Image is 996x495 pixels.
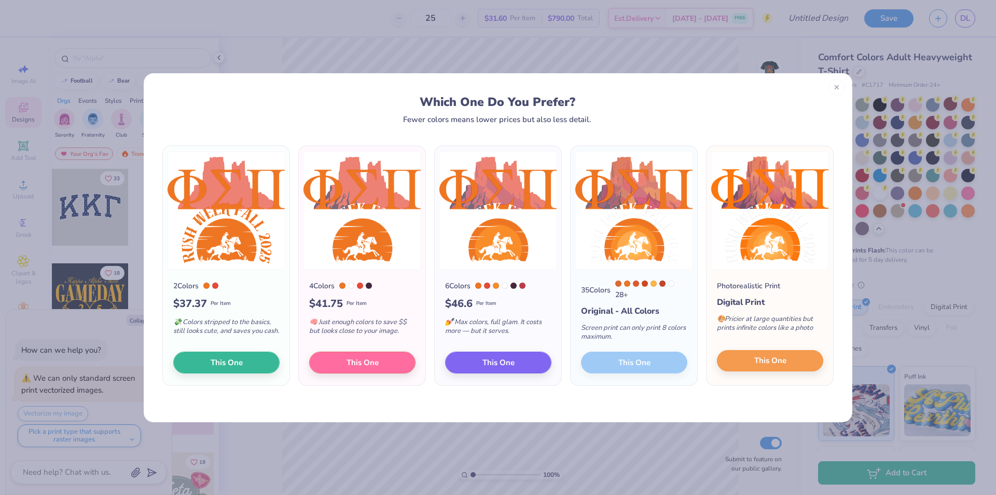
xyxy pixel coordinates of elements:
[445,312,551,346] div: Max colors, full glam. It costs more — but it serves.
[668,280,674,287] div: White
[476,300,496,307] span: Per Item
[347,300,367,307] span: Per Item
[211,300,231,307] span: Per Item
[581,285,611,296] div: 35 Colors
[445,317,453,327] span: 💅
[482,356,515,368] span: This One
[211,356,243,368] span: This One
[633,280,639,287] div: 7579 C
[493,283,499,289] div: 715 C
[475,283,481,289] div: 158 C
[173,317,182,327] span: 💸
[212,283,218,289] div: 7417 C
[403,115,591,124] div: Fewer colors means lower prices but also less detail.
[659,280,666,287] div: 7598 C
[347,356,379,368] span: This One
[615,280,621,287] div: 7578 C
[711,151,829,270] img: Photorealistic preview
[366,283,372,289] div: 7449 C
[173,312,280,346] div: Colors stripped to the basics, still looks cute, and saves you cash.
[445,296,473,312] span: $ 46.6
[357,283,363,289] div: 7417 C
[575,151,693,270] img: 35 color option
[717,309,823,343] div: Pricier at large quantities but prints infinite colors like a photo
[309,312,416,346] div: Just enough colors to save $$ but looks close to your image.
[642,280,648,287] div: 173 C
[173,352,280,373] button: This One
[203,283,210,289] div: 158 C
[581,317,687,352] div: Screen print can only print 8 colors maximum.
[173,296,207,312] span: $ 37.37
[173,280,199,291] div: 2 Colors
[519,283,525,289] div: 703 C
[717,296,823,309] div: Digital Print
[167,151,285,270] img: 2 color option
[172,95,823,109] div: Which One Do You Prefer?
[717,314,725,324] span: 🎨
[754,355,786,367] span: This One
[624,280,630,287] div: 158 C
[615,280,687,300] div: 28 +
[581,305,687,317] div: Original - All Colors
[717,280,780,291] div: Photorealistic Print
[303,151,421,270] img: 4 color option
[309,280,335,291] div: 4 Colors
[309,317,317,327] span: 🧠
[439,151,557,270] img: 6 color option
[445,352,551,373] button: This One
[339,283,345,289] div: 158 C
[510,283,517,289] div: 7449 C
[309,352,416,373] button: This One
[445,280,471,291] div: 6 Colors
[717,350,823,372] button: This One
[484,283,490,289] div: 7417 C
[502,283,508,289] div: White
[309,296,343,312] span: $ 41.75
[348,283,354,289] div: White
[651,280,657,287] div: 1365 C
